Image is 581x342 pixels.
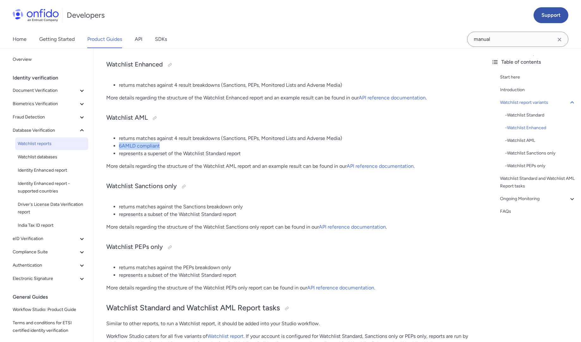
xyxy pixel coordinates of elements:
[119,150,473,157] li: represents a superset of the Watchlist Standard report
[119,264,473,271] li: returns matches against the PEPs breakdown only
[319,224,386,230] a: API reference documentation
[18,222,86,229] span: India Tax ID report
[13,127,78,134] span: Database Verification
[10,272,88,285] button: Electronic Signature
[10,246,88,258] button: Compliance Suite
[307,285,374,291] a: API reference documentation
[13,262,78,269] span: Authentication
[505,162,576,170] div: - Watchlist PEPs only
[500,73,576,81] a: Start here
[15,151,88,163] a: Watchlist databases
[106,181,473,192] h3: Watchlist Sanctions only
[18,201,86,216] span: Driver's License Data Verification report
[534,7,568,23] a: Support
[106,284,473,292] p: More details regarding the structure of the Watchlist PEPs only report can be found in our .
[13,306,86,313] span: Workflow Studio: Product Guide
[106,242,473,252] h3: Watchlist PEPs only
[119,81,473,89] li: returns matches against 4 result breakdowns (Sanctions, PEPs, Monitored Lists and Adverse Media)
[13,248,78,256] span: Compliance Suite
[119,271,473,279] li: represents a subset of the Watchlist Standard report
[10,84,88,97] button: Document Verification
[505,149,576,157] div: - Watchlist Sanctions only
[10,124,88,137] button: Database Verification
[13,30,27,48] a: Home
[18,180,86,195] span: Identity Enhanced report - supported countries
[13,100,78,108] span: Biometrics Verification
[106,303,473,313] h2: Watchlist Standard and Watchlist AML Report tasks
[18,167,86,174] span: Identity Enhanced report
[119,203,473,211] li: returns matches against the Sanctions breakdown only
[119,135,473,142] li: returns matches against 4 result breakdowns (Sanctions, PEPs, Monitored Lists and Adverse Media)
[500,99,576,106] a: Watchlist report variants
[491,58,576,66] div: Table of contents
[13,291,91,303] div: General Guides
[15,137,88,150] a: Watchlist reports
[13,113,78,121] span: Fraud Detection
[155,30,167,48] a: SDKs
[505,137,576,144] div: - Watchlist AML
[505,137,576,144] a: -Watchlist AML
[15,177,88,198] a: Identity Enhanced report - supported countries
[10,232,88,245] button: eID Verification
[13,56,86,63] span: Overview
[13,275,78,282] span: Electronic Signature
[135,30,142,48] a: API
[10,53,88,66] a: Overview
[505,111,576,119] a: -Watchlist Standard
[10,111,88,123] button: Fraud Detection
[87,30,122,48] a: Product Guides
[18,153,86,161] span: Watchlist databases
[119,143,160,149] a: 6AMLD compliant
[15,164,88,177] a: Identity Enhanced report
[13,72,91,84] div: Identity verification
[15,198,88,218] a: Driver's License Data Verification report
[106,223,473,231] p: More details regarding the structure of the Watchlist Sanctions only report can be found in our .
[67,10,105,20] h1: Developers
[207,333,244,339] a: Watchlist report
[119,211,473,218] li: represents a subset of the Watchlist Standard report
[556,36,563,43] svg: Clear search field button
[39,30,75,48] a: Getting Started
[467,32,568,47] input: Onfido search input field
[13,87,78,94] span: Document Verification
[500,195,576,203] a: Ongoing Monitoring
[15,219,88,232] a: India Tax ID report
[505,149,576,157] a: -Watchlist Sanctions only
[500,208,576,215] a: FAQs
[10,317,88,337] a: Terms and conditions for ETSI certified identity verification
[106,94,473,102] p: More details regarding the structure of the Watchlist Enhanced report and an example result can b...
[10,259,88,272] button: Authentication
[10,98,88,110] button: Biometrics Verification
[13,319,86,334] span: Terms and conditions for ETSI certified identity verification
[359,95,426,101] a: API reference documentation
[505,124,576,132] div: - Watchlist Enhanced
[13,235,78,243] span: eID Verification
[10,303,88,316] a: Workflow Studio: Product Guide
[13,9,59,22] img: Onfido Logo
[18,140,86,148] span: Watchlist reports
[505,162,576,170] a: -Watchlist PEPs only
[500,175,576,190] a: Watchlist Standard and Watchlist AML Report tasks
[500,86,576,94] a: Introduction
[347,163,414,169] a: API reference documentation
[106,162,473,170] p: More details regarding the structure of the Watchlist AML report and an example result can be fou...
[505,124,576,132] a: -Watchlist Enhanced
[106,60,473,70] h3: Watchlist Enhanced
[505,111,576,119] div: - Watchlist Standard
[106,113,473,123] h3: Watchlist AML
[106,320,473,327] p: Similar to other reports, to run a Watchlist report, it should be added into your Studio workflow.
